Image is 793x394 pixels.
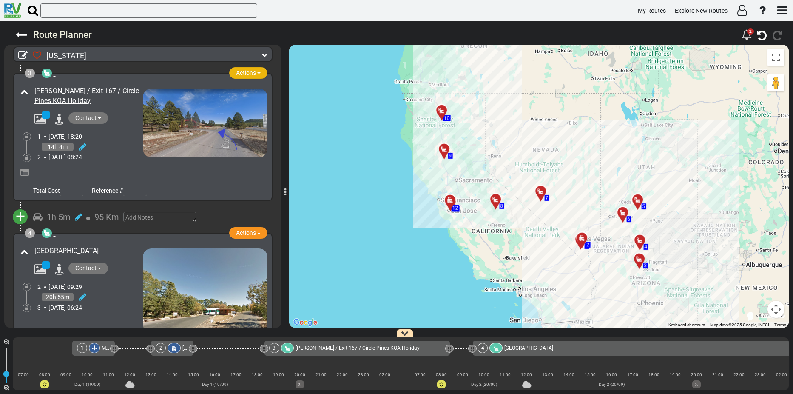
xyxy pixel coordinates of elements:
div: | [162,377,183,385]
button: Keyboard shortcuts [668,322,705,328]
div: 18:00 [247,371,268,379]
div: | [247,377,268,385]
div: 3 [269,343,279,353]
span: 9 [449,153,452,159]
div: + 1h 5m 95 Km [14,206,271,229]
span: Actions [236,69,256,76]
span: 2 [37,154,41,160]
button: Map camera controls [767,301,784,318]
div: 2 [747,28,754,35]
span: [DATE] [48,283,66,290]
div: 08:00 [431,371,452,379]
button: + [13,209,28,224]
span: Day 1 (19/09) [74,382,100,387]
span: 8 [500,203,503,209]
div: 2 [156,343,166,353]
span: 10 [443,115,449,121]
span: 3 [644,263,647,268]
div: 13:00 [140,371,162,379]
div: 20h 55m [42,293,74,301]
div: 07:00 [13,371,34,379]
div: | [34,377,55,385]
div: 4 Actions [GEOGRAPHIC_DATA] Contact 2 [DATE] 09:29 20h 55m 3 [DATE] 06:24 [13,233,273,372]
span: Explore New Routes [675,7,728,14]
div: 20:00 [686,371,707,379]
span: 4 [644,244,647,250]
div: | [140,377,162,385]
div: 17:00 [225,371,247,379]
div: 15:00 [580,371,601,379]
div: 2 [742,28,752,42]
button: Contact [68,263,108,274]
img: trailer%20village%20rv%20park_id-15_main_f227.jpg [143,248,267,333]
span: Actions [236,229,256,236]
div: | [707,377,728,385]
div: | [225,377,247,385]
div: | [374,377,395,385]
div: 19:00 [268,371,289,379]
div: 22:00 [728,371,750,379]
div: 15:00 [183,371,204,379]
a: Terms (opens in new tab) [774,323,786,327]
div: | [98,377,119,385]
div: 08:00 [34,371,55,379]
div: | [183,377,204,385]
div: 12:00 [119,371,140,379]
div: 22:00 [332,371,353,379]
span: 06:24 [67,304,82,311]
span: Day 1 (19/09) [202,382,228,387]
span: Contact [75,114,97,121]
div: | [332,377,353,385]
span: 2 [37,283,41,290]
div: | [558,377,580,385]
div: 23:00 [750,371,771,379]
span: Reference # [92,187,123,194]
div: 21:00 [310,371,332,379]
div: 18:00 [643,371,665,379]
span: 7 [545,195,548,201]
span: 2 [586,242,589,248]
span: 09:29 [67,283,82,290]
div: | [686,377,707,385]
div: | [771,377,792,385]
span: Day 2 (20/09) [471,382,497,387]
div: 14:00 [558,371,580,379]
div: | [310,377,332,385]
span: 12 [452,205,458,211]
div: 02:00 [374,371,395,379]
div: 09:00 [55,371,77,379]
span: 95 Km [94,212,119,222]
div: 17:00 [622,371,643,379]
div: | [516,377,537,385]
div: | [268,377,289,385]
div: | [537,377,558,385]
div: 14h 4m [42,143,74,151]
div: 16:00 [204,371,225,379]
a: [PERSON_NAME] / Exit 167 / Circle Pines KOA Holiday [34,87,139,105]
sapn: Route Planner [33,29,92,40]
div: | [13,377,34,385]
a: Open this area in Google Maps (opens a new window) [291,317,319,328]
span: [DATE] [48,304,66,311]
div: 16:00 [601,371,622,379]
span: [GEOGRAPHIC_DATA] [182,345,231,351]
div: 20:00 [289,371,310,379]
div: | [409,377,431,385]
div: 3 Actions [PERSON_NAME] / Exit 167 / Circle Pines KOA Holiday Contact 1 [DATE] 18:20 14h 4m 2 [DA... [13,73,273,201]
span: Contact [75,265,97,271]
div: 10:00 [77,371,98,379]
div: | [431,377,452,385]
span: 18:20 [67,133,82,140]
div: | [665,377,686,385]
div: 09:00 [452,371,473,379]
div: | [77,377,98,385]
button: Contact [68,112,108,124]
span: 5 [642,203,645,209]
div: 23:00 [353,371,374,379]
span: [PERSON_NAME] / Exit 167 / Circle Pines KOA Holiday [296,345,420,351]
div: 21:00 [707,371,728,379]
a: [GEOGRAPHIC_DATA] [34,247,99,255]
button: Toggle fullscreen view [767,49,784,66]
div: 4 [25,228,35,238]
span: Map data ©2025 Google, INEGI [710,323,769,327]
